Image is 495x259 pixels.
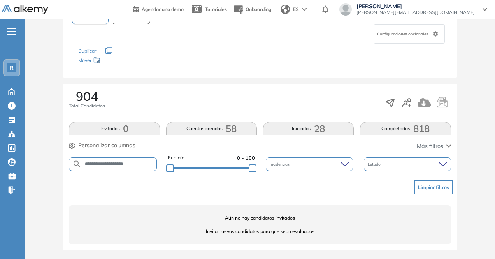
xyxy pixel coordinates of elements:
button: Iniciadas28 [263,122,354,135]
span: 904 [76,90,98,102]
i: - [7,31,16,32]
span: Más filtros [417,142,443,150]
button: Limpiar filtros [414,180,453,194]
span: ES [293,6,299,13]
button: Cuentas creadas58 [166,122,257,135]
img: SEARCH_ALT [72,159,82,169]
div: Configuraciones opcionales [374,24,445,44]
span: [PERSON_NAME][EMAIL_ADDRESS][DOMAIN_NAME] [356,9,475,16]
img: Logo [2,5,48,15]
div: Incidencias [266,157,353,171]
span: Invita nuevos candidatos para que sean evaluados [69,228,451,235]
span: Duplicar [78,48,96,54]
span: Aún no hay candidatos invitados [69,215,451,222]
span: Total Candidatos [69,102,105,109]
div: Estado [364,157,451,171]
span: Configuraciones opcionales [377,31,430,37]
span: Personalizar columnas [78,141,135,150]
span: R [10,65,14,71]
span: Tutoriales [205,6,227,12]
iframe: Chat Widget [456,222,495,259]
button: Completadas818 [360,122,451,135]
button: Personalizar columnas [69,141,135,150]
span: Onboarding [246,6,271,12]
div: Mover [78,54,156,68]
div: Widget de chat [456,222,495,259]
img: world [281,5,290,14]
span: Puntaje [168,154,184,162]
span: Incidencias [270,161,291,167]
span: Estado [368,161,382,167]
a: Agendar una demo [133,4,184,13]
button: Onboarding [233,1,271,18]
span: Agendar una demo [142,6,184,12]
span: 0 - 100 [237,154,255,162]
span: [PERSON_NAME] [356,3,475,9]
button: Más filtros [417,142,451,150]
img: arrow [302,8,307,11]
button: Invitados0 [69,122,160,135]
